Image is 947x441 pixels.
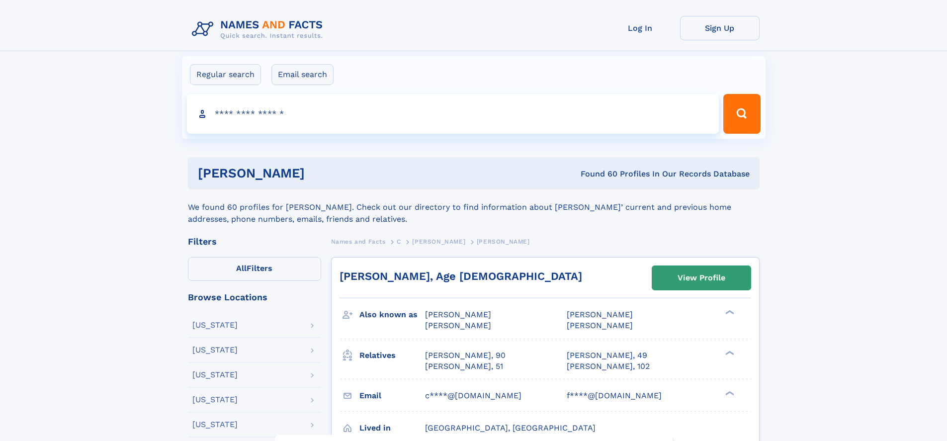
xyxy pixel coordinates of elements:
[359,420,425,437] h3: Lived in
[187,94,719,134] input: search input
[567,350,647,361] a: [PERSON_NAME], 49
[723,94,760,134] button: Search Button
[678,266,725,289] div: View Profile
[236,264,247,273] span: All
[192,371,238,379] div: [US_STATE]
[601,16,680,40] a: Log In
[340,270,582,282] a: [PERSON_NAME], Age [DEMOGRAPHIC_DATA]
[192,321,238,329] div: [US_STATE]
[331,235,386,248] a: Names and Facts
[188,189,760,225] div: We found 60 profiles for [PERSON_NAME]. Check out our directory to find information about [PERSON...
[680,16,760,40] a: Sign Up
[425,423,596,433] span: [GEOGRAPHIC_DATA], [GEOGRAPHIC_DATA]
[188,237,321,246] div: Filters
[567,321,633,330] span: [PERSON_NAME]
[188,16,331,43] img: Logo Names and Facts
[567,310,633,319] span: [PERSON_NAME]
[477,238,530,245] span: [PERSON_NAME]
[412,235,465,248] a: [PERSON_NAME]
[723,390,735,396] div: ❯
[412,238,465,245] span: [PERSON_NAME]
[397,238,401,245] span: C
[425,310,491,319] span: [PERSON_NAME]
[359,306,425,323] h3: Also known as
[425,350,506,361] a: [PERSON_NAME], 90
[190,64,261,85] label: Regular search
[359,347,425,364] h3: Relatives
[425,321,491,330] span: [PERSON_NAME]
[442,169,750,179] div: Found 60 Profiles In Our Records Database
[397,235,401,248] a: C
[188,293,321,302] div: Browse Locations
[198,167,443,179] h1: [PERSON_NAME]
[359,387,425,404] h3: Email
[723,350,735,356] div: ❯
[652,266,751,290] a: View Profile
[192,421,238,429] div: [US_STATE]
[192,346,238,354] div: [US_STATE]
[188,257,321,281] label: Filters
[567,361,650,372] a: [PERSON_NAME], 102
[723,309,735,316] div: ❯
[192,396,238,404] div: [US_STATE]
[425,361,503,372] a: [PERSON_NAME], 51
[271,64,334,85] label: Email search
